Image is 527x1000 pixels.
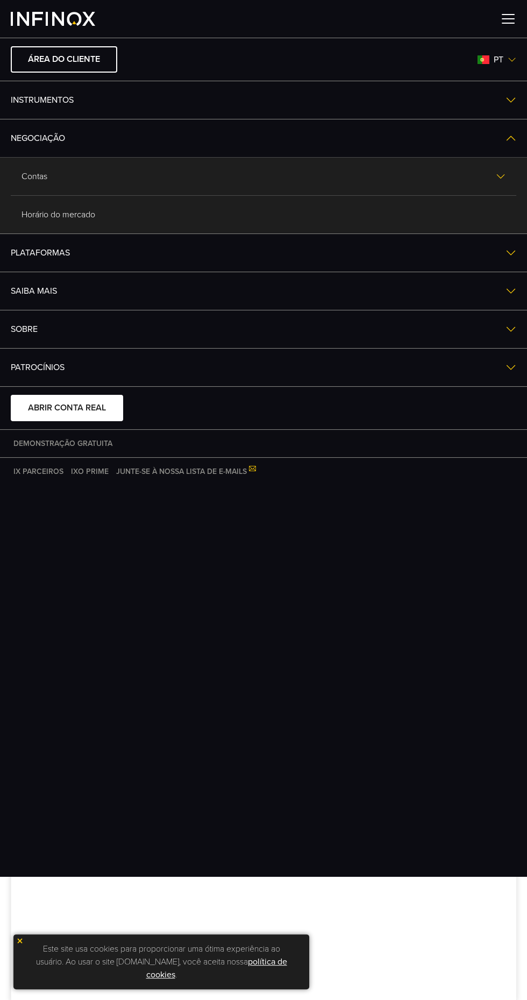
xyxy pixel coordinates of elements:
img: yellow close icon [16,937,24,945]
a: ÁREA DO CLIENTE [11,46,117,73]
span: pt [489,53,508,66]
p: Este site usa cookies para proporcionar uma ótima experiência ao usuário. Ao usar o site [DOMAIN_... [19,940,304,984]
a: ABRIR CONTA REAL [11,395,123,421]
a: DEMONSTRAÇÃO GRATUITA [11,438,115,449]
a: IXO PRIME [68,466,111,477]
a: IX PARCEIROS [11,466,66,477]
a: Contas [11,158,516,195]
a: Horário do mercado [11,196,516,233]
a: JUNTE-SE À NOSSA LISTA DE E-MAILS [113,466,257,477]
